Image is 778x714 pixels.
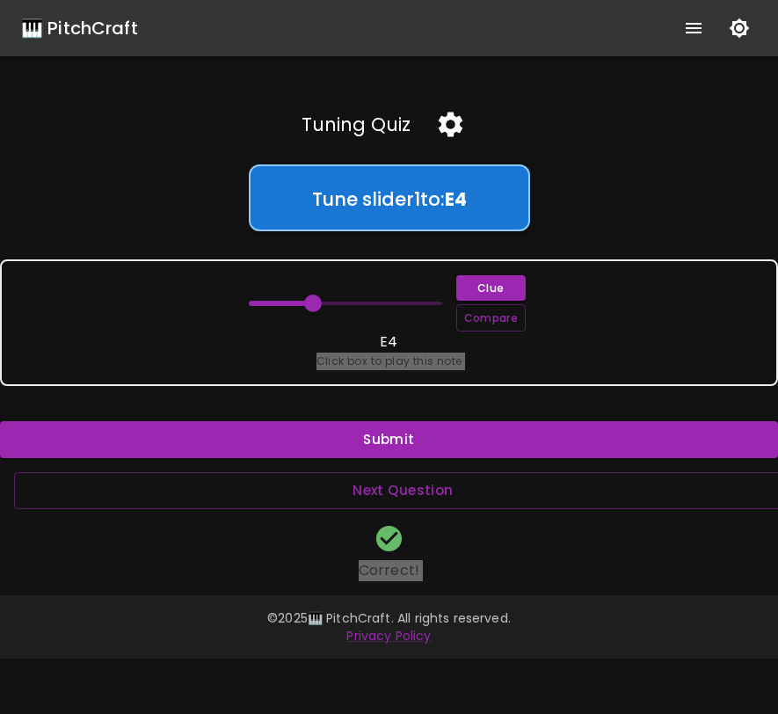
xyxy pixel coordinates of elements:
[302,113,411,137] h5: Tuning Quiz
[673,7,715,49] button: show more
[380,331,397,353] p: E4
[272,187,507,212] h5: Tune slider 1 to:
[21,609,757,627] p: © 2025 🎹 PitchCraft. All rights reserved.
[445,186,467,212] b: E 4
[346,627,431,645] a: Privacy Policy
[456,275,526,301] button: Clue
[316,353,462,370] span: Click box to play this note
[21,14,138,42] a: 🎹 PitchCraft
[456,304,526,331] button: Compare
